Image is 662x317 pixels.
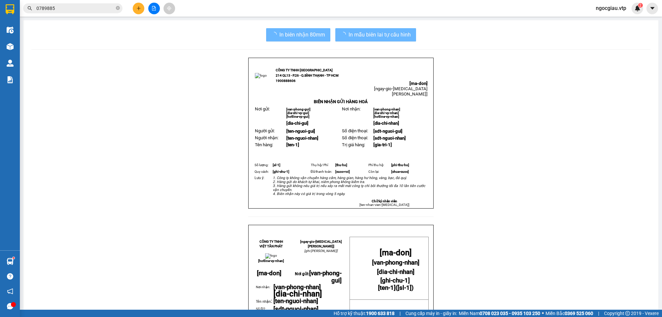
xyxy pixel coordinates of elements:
[286,142,299,147] span: [ten-1]
[7,60,14,67] img: warehouse-icon
[649,5,655,11] span: caret-down
[27,6,32,11] span: search
[116,5,120,12] span: close-circle
[377,268,414,276] span: [dia-chi-nhan]
[335,28,416,41] button: In mẫu biên lai tự cấu hình
[349,31,411,39] span: In mẫu biên lai tự cấu hình
[373,115,399,118] span: [hotline-vp-nhan]
[391,170,409,173] span: [chua-cuoc]
[380,248,412,257] span: [ma-don]
[271,32,279,37] span: loading
[276,68,339,83] strong: CÔNG TY TNHH [GEOGRAPHIC_DATA] 214 QL13 - P.26 - Q.BÌNH THẠNH - TP HCM 1900888606
[373,107,400,111] span: [van-phong-nhan]
[255,142,273,147] span: Tên hàng:
[256,299,271,304] span: Tên nhận
[255,128,275,133] span: Người gửi:
[309,270,342,284] span: [van-phong-gui]
[314,99,368,104] strong: BIÊN NHẬN GỬI HÀNG HOÁ
[6,4,14,14] img: logo-vxr
[255,106,270,111] span: Nơi gửi:
[359,203,409,207] span: [ten-nhan-vien-[MEDICAL_DATA]]
[409,81,428,86] span: [ma-don]
[400,310,401,317] span: |
[373,121,399,126] span: [dia-chi-nhan]
[405,310,457,317] span: Cung cấp máy in - giấy in:
[598,310,599,317] span: |
[273,163,280,167] span: [sl-1]
[260,240,283,248] strong: CÔNG TY TNHH VIỆT TÂN PHÁT
[164,3,175,14] button: aim
[257,270,281,277] span: [ma-don]
[367,162,391,168] td: Phí thu hộ:
[373,136,406,141] span: [sdt-nguoi-nhan]
[372,259,419,266] span: [van-phong-nhan]
[459,310,540,317] span: Miền Nam
[334,310,395,317] span: Hỗ trợ kỹ thuật:
[295,272,342,284] span: Nơi gửi:
[646,3,658,14] button: caret-down
[286,136,318,141] span: [ten-nguoi-nhan]
[342,106,360,111] span: Nơi nhận:
[148,3,160,14] button: file-add
[300,240,342,248] span: [ngay-gio-[MEDICAL_DATA][PERSON_NAME]]
[565,311,593,316] strong: 0369 525 060
[342,135,368,140] span: Số điện thoại:
[255,73,267,78] img: logo
[116,6,120,10] span: close-circle
[335,170,350,173] span: [cuoc-roi]
[273,297,318,305] span: [ten-nguoi-nhan]
[341,32,349,37] span: loading
[373,129,402,134] span: [sdt-nguoi-gui]
[255,135,278,140] span: Người nhận:
[591,4,632,12] span: ngocgiau.vtp
[625,311,630,316] span: copyright
[545,310,593,317] span: Miền Bắc
[7,27,14,33] img: warehouse-icon
[366,311,395,316] strong: 1900 633 818
[380,277,410,284] span: [ghi-chu-1]
[407,68,428,74] img: qr-code
[254,162,272,168] td: Số lượng:
[133,3,144,14] button: plus
[286,121,308,126] span: [dia-chi-gui]
[310,162,335,168] td: Thụ hộ/ Phí
[374,86,428,96] span: [ngay-gio-[MEDICAL_DATA][PERSON_NAME]]
[273,305,318,313] span: [sdt-nguoi-nhan]
[286,115,309,118] span: [hotline-vp-gui]
[391,163,409,167] span: [phi-thu-ho]
[7,43,14,50] img: warehouse-icon
[255,176,264,180] span: Lưu ý:
[258,259,284,263] span: [hotline-vp-nhan]
[256,298,272,304] span: :
[7,303,13,309] span: message
[152,6,156,11] span: file-add
[308,253,320,259] img: logo
[7,76,14,83] img: solution-icon
[286,129,315,134] span: [ten-nguoi-gui]
[635,5,640,11] img: icon-new-feature
[342,142,365,147] span: Trị giá hàng:
[136,6,141,11] span: plus
[265,253,277,259] img: logo
[7,258,14,265] img: warehouse-icon
[310,168,335,175] td: Đã thanh toán:
[286,107,310,111] span: [van-phong-gui]
[367,168,391,175] td: Còn lại:
[256,306,273,313] td: Số ĐT:
[638,3,643,8] sup: 2
[378,284,396,291] span: [ten-1]
[398,284,411,291] span: [sl-1]
[273,289,322,298] span: [dia-chi-nhan]
[342,128,368,133] span: Số điện thoại:
[639,3,641,8] span: 2
[13,257,15,259] sup: 1
[279,31,325,39] span: In biên nhận 80mm
[373,111,399,115] span: [dia-chi-vp-nhan]
[7,288,13,294] span: notification
[335,163,347,167] span: [thu-ho]
[480,311,540,316] strong: 0708 023 035 - 0935 103 250
[273,170,289,173] span: [ghi-chu-1]
[256,285,273,298] td: Nơi nhận:
[286,111,309,115] span: [dia-chi-vp-gui]
[273,284,321,291] span: [van-phong-nhan]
